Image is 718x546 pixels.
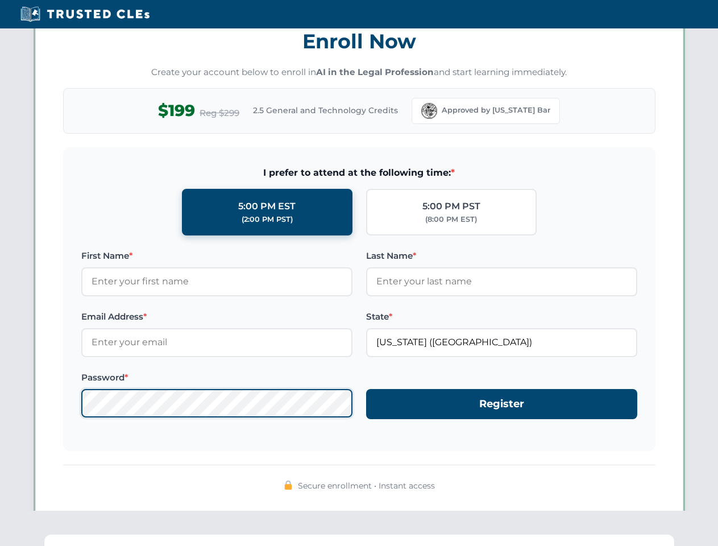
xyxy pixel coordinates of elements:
[421,103,437,119] img: Florida Bar
[366,328,637,357] input: Florida (FL)
[81,310,352,324] label: Email Address
[17,6,153,23] img: Trusted CLEs
[200,106,239,120] span: Reg $299
[158,98,195,123] span: $199
[81,371,352,384] label: Password
[298,479,435,492] span: Secure enrollment • Instant access
[81,166,637,180] span: I prefer to attend at the following time:
[425,214,477,225] div: (8:00 PM EST)
[81,267,352,296] input: Enter your first name
[253,104,398,117] span: 2.5 General and Technology Credits
[238,199,296,214] div: 5:00 PM EST
[366,249,637,263] label: Last Name
[63,66,655,79] p: Create your account below to enroll in and start learning immediately.
[63,23,655,59] h3: Enroll Now
[242,214,293,225] div: (2:00 PM PST)
[316,67,434,77] strong: AI in the Legal Profession
[366,267,637,296] input: Enter your last name
[81,249,352,263] label: First Name
[366,389,637,419] button: Register
[366,310,637,324] label: State
[81,328,352,357] input: Enter your email
[284,481,293,490] img: 🔒
[422,199,480,214] div: 5:00 PM PST
[442,105,550,116] span: Approved by [US_STATE] Bar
